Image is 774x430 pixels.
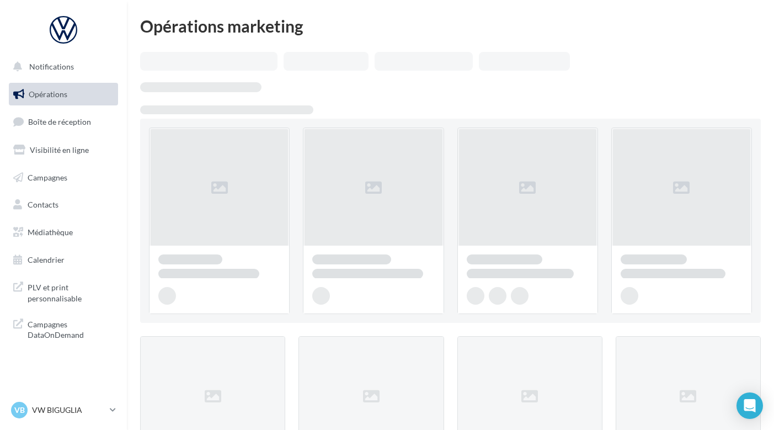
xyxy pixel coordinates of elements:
[32,405,105,416] p: VW BIGUGLIA
[7,275,120,308] a: PLV et print personnalisable
[7,312,120,345] a: Campagnes DataOnDemand
[28,317,114,341] span: Campagnes DataOnDemand
[7,166,120,189] a: Campagnes
[7,139,120,162] a: Visibilité en ligne
[7,221,120,244] a: Médiathèque
[29,62,74,71] span: Notifications
[140,18,761,34] div: Opérations marketing
[7,110,120,134] a: Boîte de réception
[28,172,67,182] span: Campagnes
[30,145,89,155] span: Visibilité en ligne
[28,255,65,264] span: Calendrier
[7,193,120,216] a: Contacts
[28,227,73,237] span: Médiathèque
[28,280,114,304] span: PLV et print personnalisable
[29,89,67,99] span: Opérations
[14,405,25,416] span: VB
[7,248,120,272] a: Calendrier
[28,117,91,126] span: Boîte de réception
[736,392,763,419] div: Open Intercom Messenger
[7,55,116,78] button: Notifications
[28,200,58,209] span: Contacts
[9,400,118,421] a: VB VW BIGUGLIA
[7,83,120,106] a: Opérations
